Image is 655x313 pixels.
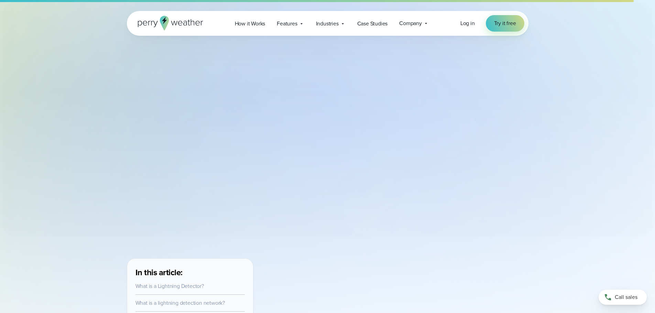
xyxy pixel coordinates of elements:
a: How it Works [229,16,271,31]
a: Case Studies [351,16,394,31]
span: Industries [316,20,339,28]
a: Try it free [486,15,524,32]
span: How it Works [235,20,265,28]
span: Features [277,20,297,28]
span: Company [399,19,422,27]
a: Call sales [599,290,647,305]
h3: In this article: [135,267,245,278]
a: Log in [460,19,475,27]
a: What is a Lightning Detector? [135,282,204,290]
span: Try it free [494,19,516,27]
span: Case Studies [357,20,388,28]
span: Call sales [615,293,637,301]
a: What is a lightning detection network? [135,299,225,307]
